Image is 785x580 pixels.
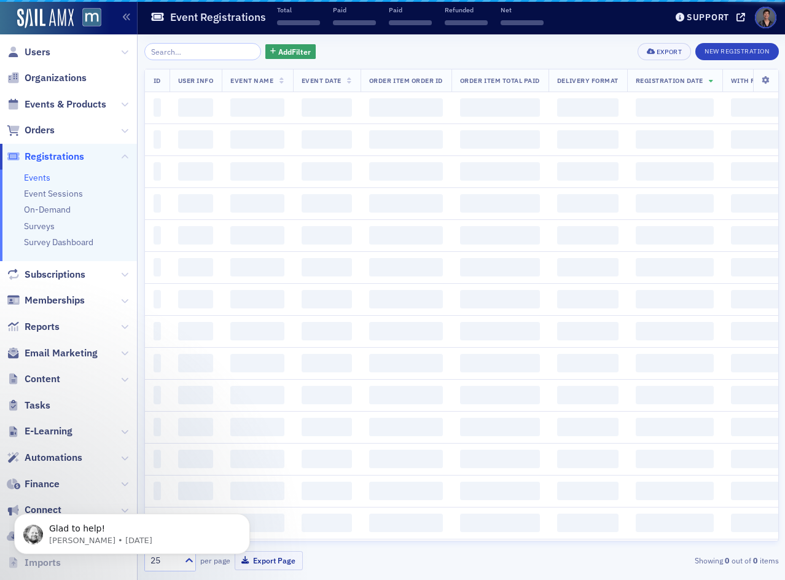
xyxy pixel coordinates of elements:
[7,98,106,111] a: Events & Products
[302,290,352,308] span: ‌
[557,290,619,308] span: ‌
[144,43,262,60] input: Search…
[25,320,60,334] span: Reports
[557,194,619,213] span: ‌
[460,130,540,149] span: ‌
[369,130,443,149] span: ‌
[178,450,214,468] span: ‌
[636,226,714,245] span: ‌
[230,322,284,340] span: ‌
[178,482,214,500] span: ‌
[7,45,50,59] a: Users
[25,123,55,137] span: Orders
[302,322,352,340] span: ‌
[302,514,352,532] span: ‌
[723,555,732,566] strong: 0
[178,386,214,404] span: ‌
[369,98,443,117] span: ‌
[230,130,284,149] span: ‌
[460,418,540,436] span: ‌
[178,226,214,245] span: ‌
[7,503,61,517] a: Connect
[265,44,316,60] button: AddFilter
[230,514,284,532] span: ‌
[277,20,320,25] span: ‌
[755,7,776,28] span: Profile
[557,76,619,85] span: Delivery Format
[25,372,60,386] span: Content
[230,98,284,117] span: ‌
[17,9,74,28] a: SailAMX
[154,98,161,117] span: ‌
[7,530,59,543] a: Exports
[7,477,60,491] a: Finance
[369,354,443,372] span: ‌
[557,418,619,436] span: ‌
[178,418,214,436] span: ‌
[369,194,443,213] span: ‌
[460,450,540,468] span: ‌
[369,322,443,340] span: ‌
[230,418,284,436] span: ‌
[178,130,214,149] span: ‌
[557,354,619,372] span: ‌
[557,258,619,276] span: ‌
[302,386,352,404] span: ‌
[154,76,161,85] span: ID
[154,450,161,468] span: ‌
[25,98,106,111] span: Events & Products
[230,258,284,276] span: ‌
[25,268,85,281] span: Subscriptions
[369,226,443,245] span: ‌
[557,386,619,404] span: ‌
[636,418,714,436] span: ‌
[636,290,714,308] span: ‌
[154,162,161,181] span: ‌
[277,6,320,14] p: Total
[687,12,729,23] div: Support
[445,6,488,14] p: Refunded
[7,71,87,85] a: Organizations
[24,172,50,183] a: Events
[25,71,87,85] span: Organizations
[235,551,303,570] button: Export Page
[369,258,443,276] span: ‌
[230,194,284,213] span: ‌
[557,130,619,149] span: ‌
[369,418,443,436] span: ‌
[636,258,714,276] span: ‌
[154,386,161,404] span: ‌
[557,322,619,340] span: ‌
[460,258,540,276] span: ‌
[154,194,161,213] span: ‌
[460,162,540,181] span: ‌
[302,226,352,245] span: ‌
[302,130,352,149] span: ‌
[302,354,352,372] span: ‌
[460,482,540,500] span: ‌
[445,20,488,25] span: ‌
[557,514,619,532] span: ‌
[25,425,72,438] span: E-Learning
[25,347,98,360] span: Email Marketing
[557,98,619,117] span: ‌
[302,194,352,213] span: ‌
[369,290,443,308] span: ‌
[154,418,161,436] span: ‌
[389,6,432,14] p: Paid
[278,46,311,57] span: Add Filter
[24,237,93,248] a: Survey Dashboard
[230,354,284,372] span: ‌
[460,194,540,213] span: ‌
[154,258,161,276] span: ‌
[501,20,544,25] span: ‌
[695,45,778,56] a: New Registration
[636,514,714,532] span: ‌
[82,8,101,27] img: SailAMX
[25,451,82,464] span: Automations
[369,450,443,468] span: ‌
[74,8,101,29] a: View Homepage
[302,76,342,85] span: Event Date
